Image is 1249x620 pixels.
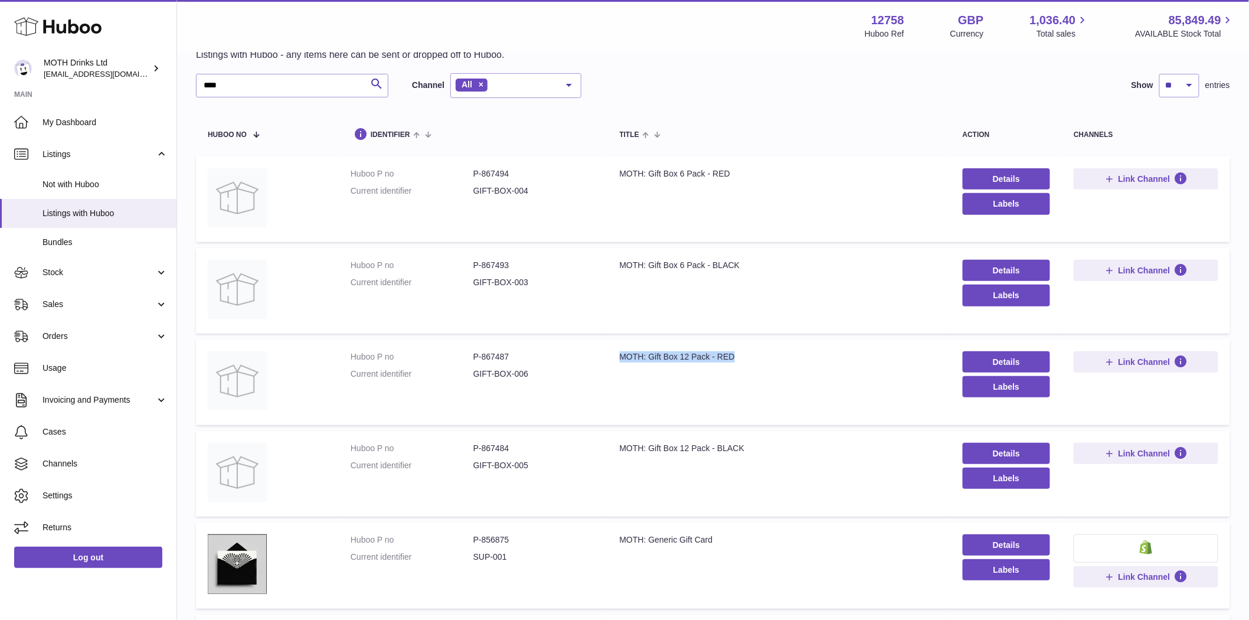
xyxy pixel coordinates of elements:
button: Labels [963,468,1051,489]
span: Link Channel [1119,572,1170,582]
span: Huboo no [208,131,247,139]
dd: GIFT-BOX-004 [473,185,596,197]
div: action [963,131,1051,139]
button: Labels [963,193,1051,214]
img: MOTH: Gift Box 12 Pack - RED [208,351,267,410]
span: Usage [42,363,168,374]
span: My Dashboard [42,117,168,128]
dd: GIFT-BOX-003 [473,277,596,288]
dt: Current identifier [351,277,473,288]
dt: Huboo P no [351,260,473,271]
a: Details [963,443,1051,464]
div: MOTH: Generic Gift Card [620,534,939,546]
button: Link Channel [1074,168,1218,190]
dt: Current identifier [351,368,473,380]
span: Link Channel [1119,265,1170,276]
dt: Current identifier [351,552,473,563]
dt: Huboo P no [351,168,473,180]
span: 1,036.40 [1030,12,1076,28]
dd: P-867493 [473,260,596,271]
dd: GIFT-BOX-006 [473,368,596,380]
span: Link Channel [1119,448,1170,459]
span: title [620,131,639,139]
img: shopify-small.png [1140,540,1152,554]
span: 85,849.49 [1169,12,1221,28]
img: MOTH: Gift Box 12 Pack - BLACK [208,443,267,502]
span: Settings [42,490,168,501]
a: Details [963,260,1051,281]
button: Link Channel [1074,260,1218,281]
span: Cases [42,426,168,438]
label: Channel [412,80,444,91]
span: identifier [371,131,410,139]
span: [EMAIL_ADDRESS][DOMAIN_NAME] [44,69,174,79]
span: entries [1205,80,1230,91]
button: Labels [963,559,1051,580]
div: MOTH: Gift Box 6 Pack - BLACK [620,260,939,271]
dt: Huboo P no [351,534,473,546]
div: MOTH: Gift Box 6 Pack - RED [620,168,939,180]
div: MOTH: Gift Box 12 Pack - RED [620,351,939,363]
span: Bundles [42,237,168,248]
div: channels [1074,131,1218,139]
div: MOTH Drinks Ltd [44,57,150,80]
span: Listings with Huboo [42,208,168,219]
span: Returns [42,522,168,533]
img: internalAdmin-12758@internal.huboo.com [14,60,32,77]
a: Details [963,168,1051,190]
dt: Huboo P no [351,443,473,454]
dd: SUP-001 [473,552,596,563]
span: Not with Huboo [42,179,168,190]
a: 85,849.49 AVAILABLE Stock Total [1135,12,1235,40]
dd: P-856875 [473,534,596,546]
img: MOTH: Generic Gift Card [208,534,267,594]
span: Link Channel [1119,174,1170,184]
dt: Huboo P no [351,351,473,363]
dt: Current identifier [351,460,473,471]
button: Labels [963,285,1051,306]
div: Currency [950,28,984,40]
span: Link Channel [1119,357,1170,367]
span: AVAILABLE Stock Total [1135,28,1235,40]
span: Channels [42,458,168,469]
span: All [462,80,472,89]
span: Sales [42,299,155,310]
dt: Current identifier [351,185,473,197]
strong: GBP [958,12,983,28]
span: Orders [42,331,155,342]
p: Listings with Huboo - any items here can be sent or dropped off to Huboo. [196,48,505,61]
a: 1,036.40 Total sales [1030,12,1090,40]
span: Invoicing and Payments [42,394,155,406]
dd: P-867487 [473,351,596,363]
span: Stock [42,267,155,278]
strong: 12758 [871,12,904,28]
dd: GIFT-BOX-005 [473,460,596,471]
img: MOTH: Gift Box 6 Pack - RED [208,168,267,227]
a: Details [963,534,1051,556]
div: MOTH: Gift Box 12 Pack - BLACK [620,443,939,454]
button: Link Channel [1074,351,1218,373]
button: Labels [963,376,1051,397]
dd: P-867484 [473,443,596,454]
label: Show [1132,80,1153,91]
a: Details [963,351,1051,373]
div: Huboo Ref [865,28,904,40]
button: Link Channel [1074,443,1218,464]
a: Log out [14,547,162,568]
span: Total sales [1037,28,1089,40]
img: MOTH: Gift Box 6 Pack - BLACK [208,260,267,319]
button: Link Channel [1074,566,1218,588]
dd: P-867494 [473,168,596,180]
span: Listings [42,149,155,160]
